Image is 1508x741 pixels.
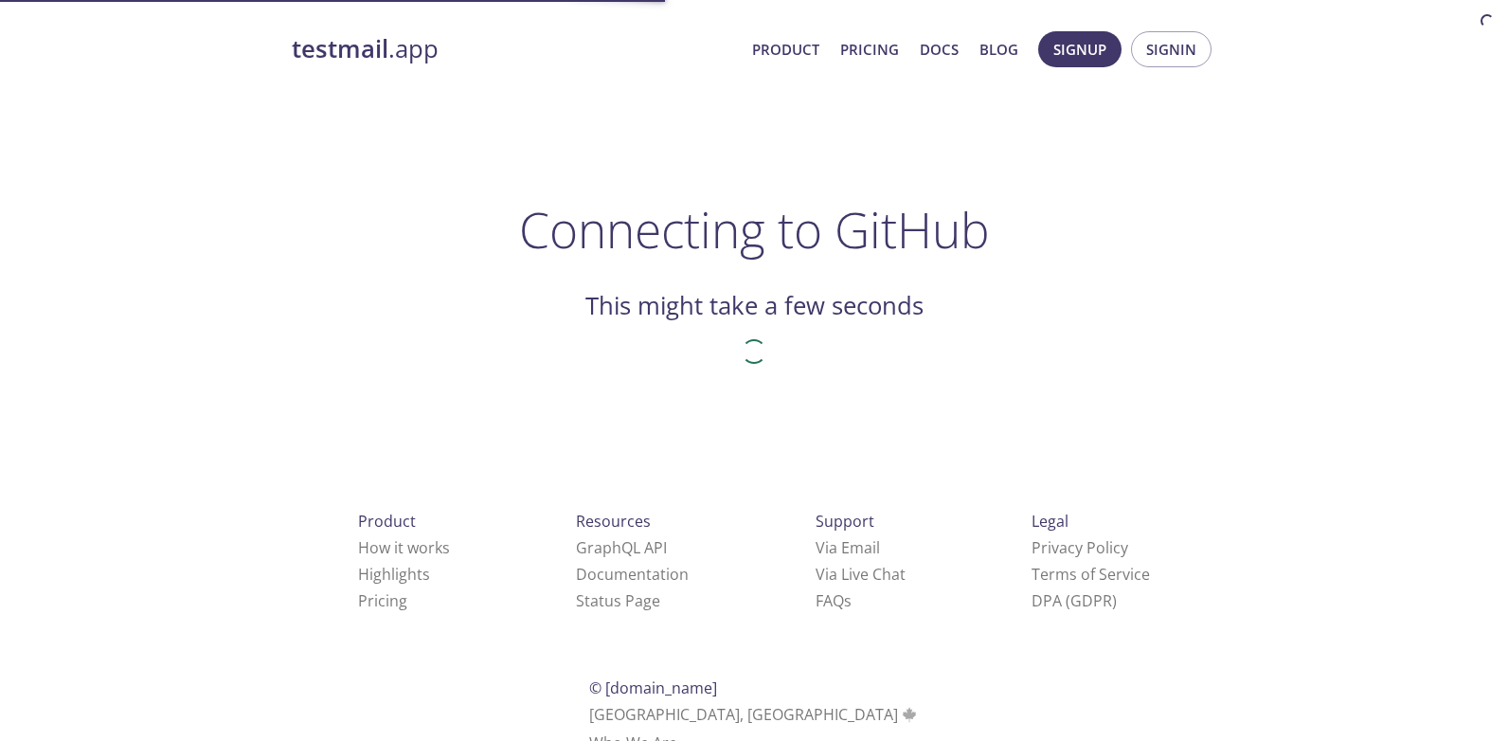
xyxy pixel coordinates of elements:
[1032,511,1068,532] span: Legal
[589,704,920,725] span: [GEOGRAPHIC_DATA], [GEOGRAPHIC_DATA]
[585,290,924,322] h2: This might take a few seconds
[576,511,651,532] span: Resources
[816,511,874,532] span: Support
[816,537,880,558] a: Via Email
[576,537,667,558] a: GraphQL API
[1131,31,1212,67] button: Signin
[1032,564,1150,585] a: Terms of Service
[358,511,416,532] span: Product
[816,590,852,611] a: FAQ
[358,590,407,611] a: Pricing
[752,37,819,62] a: Product
[576,590,660,611] a: Status Page
[292,33,737,65] a: testmail.app
[358,537,450,558] a: How it works
[1053,37,1106,62] span: Signup
[816,564,906,585] a: Via Live Chat
[840,37,899,62] a: Pricing
[920,37,959,62] a: Docs
[358,564,430,585] a: Highlights
[589,678,717,698] span: © [DOMAIN_NAME]
[979,37,1018,62] a: Blog
[844,590,852,611] span: s
[1032,537,1128,558] a: Privacy Policy
[1038,31,1122,67] button: Signup
[292,32,388,65] strong: testmail
[1032,590,1117,611] a: DPA (GDPR)
[519,201,990,258] h1: Connecting to GitHub
[1146,37,1196,62] span: Signin
[576,564,689,585] a: Documentation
